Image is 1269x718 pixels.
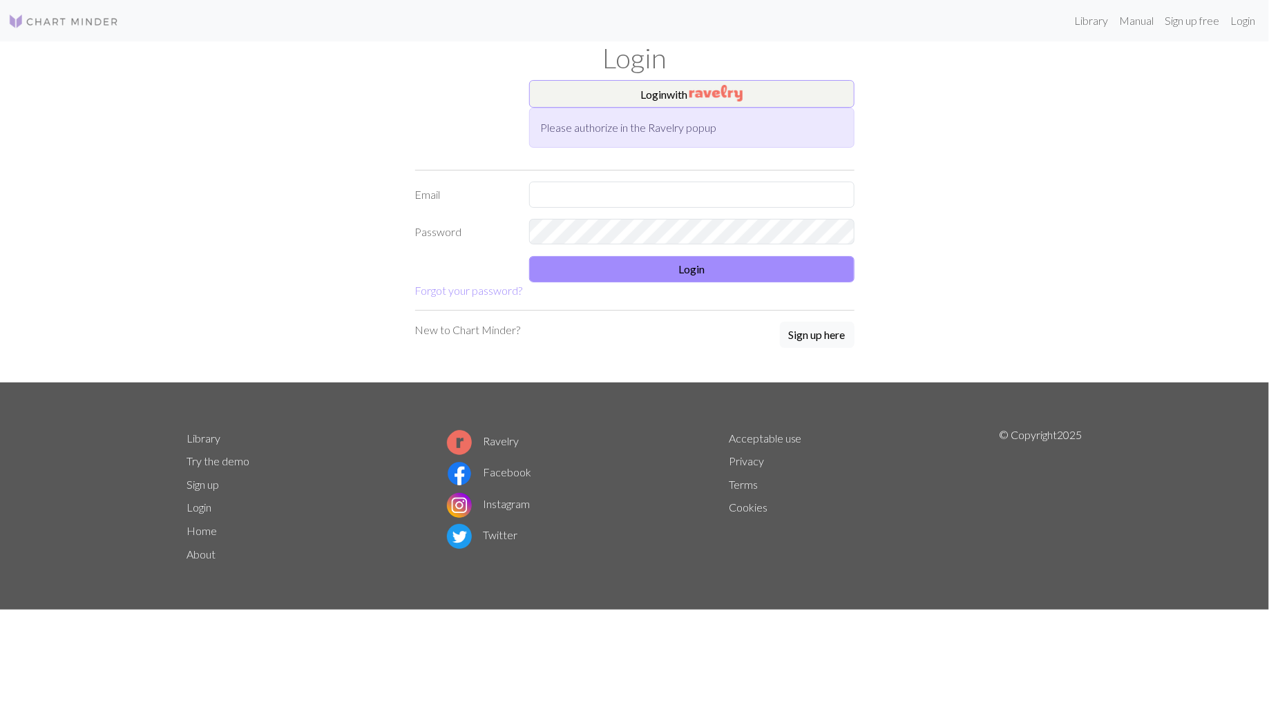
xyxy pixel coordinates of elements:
[447,465,531,478] a: Facebook
[729,454,764,467] a: Privacy
[187,431,221,445] a: Library
[447,497,530,510] a: Instagram
[187,501,212,514] a: Login
[529,80,855,108] button: Loginwith
[729,478,758,491] a: Terms
[187,454,250,467] a: Try the demo
[780,322,855,349] a: Sign up here
[187,547,216,561] a: About
[407,182,521,208] label: Email
[407,219,521,245] label: Password
[1225,7,1261,35] a: Login
[447,430,472,455] img: Ravelry logo
[780,322,855,348] button: Sign up here
[1159,7,1225,35] a: Sign up free
[1069,7,1114,35] a: Library
[689,85,743,101] img: Ravelry
[529,108,855,148] div: Please authorize in the Ravelry popup
[447,493,472,518] img: Instagram logo
[8,13,119,30] img: Logo
[729,501,767,514] a: Cookies
[729,431,802,445] a: Acceptable use
[447,461,472,486] img: Facebook logo
[179,41,1091,75] h1: Login
[187,478,220,491] a: Sign up
[529,256,855,282] button: Login
[415,322,521,338] p: New to Chart Minder?
[447,524,472,549] img: Twitter logo
[447,528,517,541] a: Twitter
[187,524,218,537] a: Home
[447,434,519,447] a: Ravelry
[999,427,1082,566] p: © Copyright 2025
[415,284,523,297] a: Forgot your password?
[1114,7,1159,35] a: Manual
